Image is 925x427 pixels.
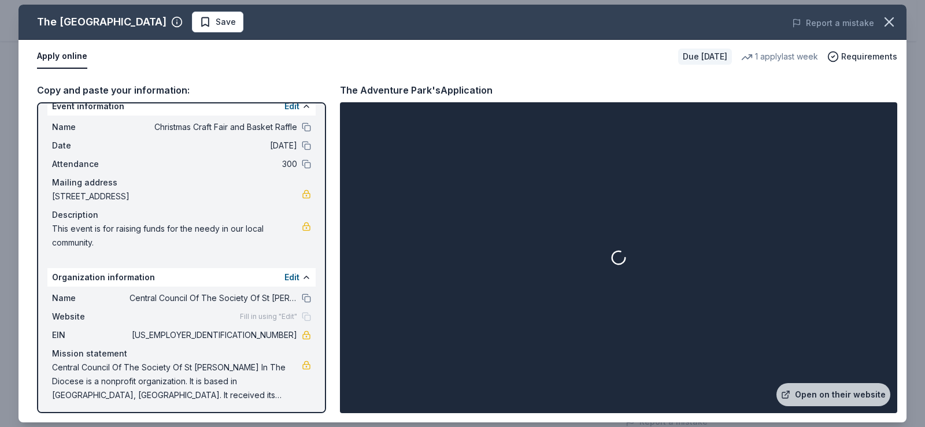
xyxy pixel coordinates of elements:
[52,120,129,134] span: Name
[47,97,316,116] div: Event information
[129,328,297,342] span: [US_EMPLOYER_IDENTIFICATION_NUMBER]
[192,12,243,32] button: Save
[284,99,299,113] button: Edit
[129,157,297,171] span: 300
[129,291,297,305] span: Central Council Of The Society Of St [PERSON_NAME] In The Diocese
[129,120,297,134] span: Christmas Craft Fair and Basket Raffle
[216,15,236,29] span: Save
[37,13,166,31] div: The [GEOGRAPHIC_DATA]
[284,270,299,284] button: Edit
[340,83,493,98] div: The Adventure Park's Application
[52,347,311,361] div: Mission statement
[52,190,302,203] span: [STREET_ADDRESS]
[841,50,897,64] span: Requirements
[52,139,129,153] span: Date
[792,16,874,30] button: Report a mistake
[52,157,129,171] span: Attendance
[37,83,326,98] div: Copy and paste your information:
[52,361,302,402] span: Central Council Of The Society Of St [PERSON_NAME] In The Diocese is a nonprofit organization. It...
[678,49,732,65] div: Due [DATE]
[741,50,818,64] div: 1 apply last week
[52,328,129,342] span: EIN
[52,222,302,250] span: This event is for raising funds for the needy in our local community.
[52,176,311,190] div: Mailing address
[240,312,297,321] span: Fill in using "Edit"
[37,44,87,69] button: Apply online
[129,139,297,153] span: [DATE]
[52,208,311,222] div: Description
[52,310,129,324] span: Website
[47,268,316,287] div: Organization information
[827,50,897,64] button: Requirements
[52,291,129,305] span: Name
[776,383,890,406] a: Open on their website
